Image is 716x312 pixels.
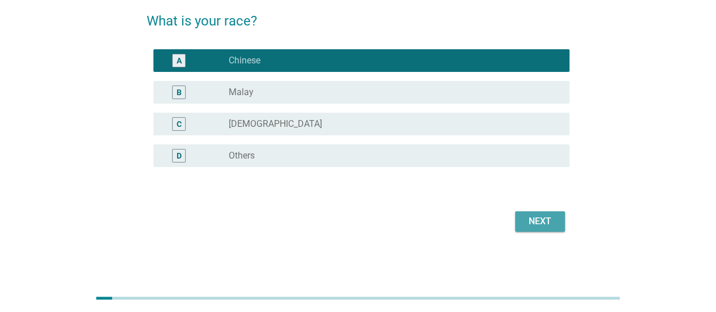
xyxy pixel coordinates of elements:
[177,86,182,98] div: B
[515,211,565,232] button: Next
[177,54,182,66] div: A
[229,118,322,130] label: [DEMOGRAPHIC_DATA]
[229,150,255,161] label: Others
[229,55,260,66] label: Chinese
[524,215,556,228] div: Next
[229,87,254,98] label: Malay
[177,149,182,161] div: D
[177,118,182,130] div: C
